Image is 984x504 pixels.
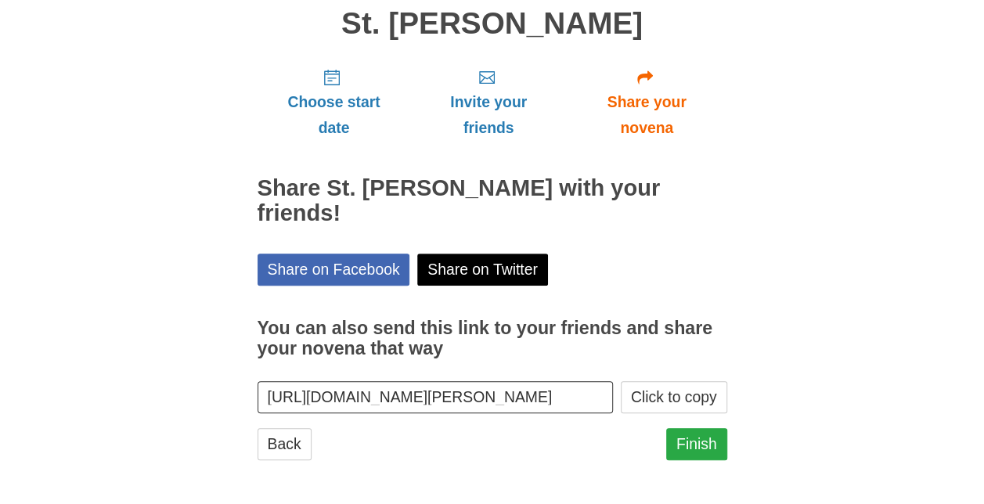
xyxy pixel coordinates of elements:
[258,56,411,149] a: Choose start date
[426,89,550,141] span: Invite your friends
[258,7,727,41] h1: St. [PERSON_NAME]
[258,254,410,286] a: Share on Facebook
[258,428,312,460] a: Back
[410,56,566,149] a: Invite your friends
[273,89,395,141] span: Choose start date
[258,176,727,226] h2: Share St. [PERSON_NAME] with your friends!
[666,428,727,460] a: Finish
[417,254,548,286] a: Share on Twitter
[258,319,727,358] h3: You can also send this link to your friends and share your novena that way
[582,89,712,141] span: Share your novena
[567,56,727,149] a: Share your novena
[621,381,727,413] button: Click to copy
